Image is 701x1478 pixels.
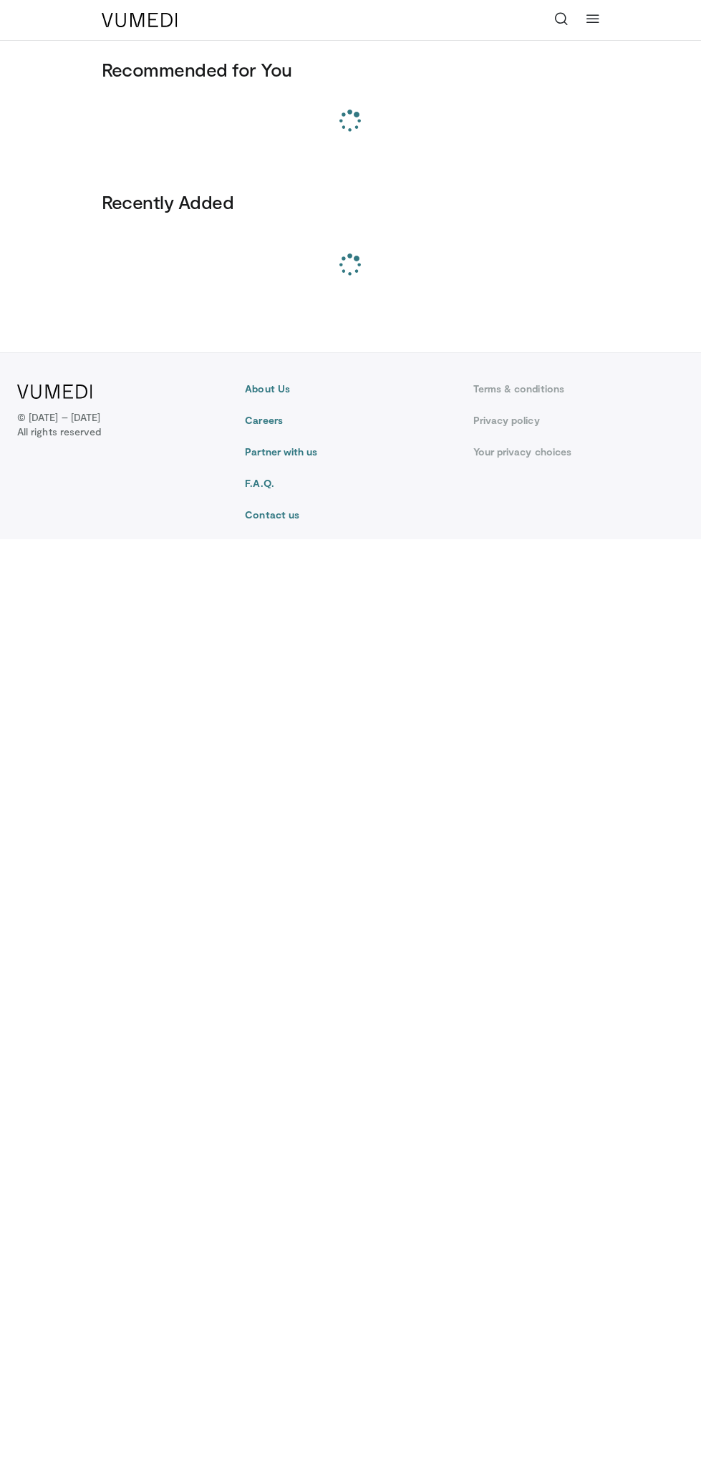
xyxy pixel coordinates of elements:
a: Terms & conditions [473,382,684,396]
a: Careers [245,413,455,428]
span: All rights reserved [17,425,101,439]
a: Your privacy choices [473,445,684,459]
a: F.A.Q. [245,476,455,491]
p: © [DATE] – [DATE] [17,410,101,439]
img: VuMedi Logo [17,385,92,399]
a: Partner with us [245,445,455,459]
a: Contact us [245,508,455,522]
a: Privacy policy [473,413,684,428]
a: About Us [245,382,455,396]
h3: Recommended for You [102,58,600,81]
img: VuMedi Logo [102,13,178,27]
h3: Recently Added [102,190,600,213]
